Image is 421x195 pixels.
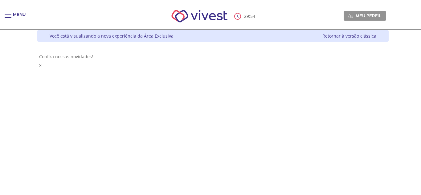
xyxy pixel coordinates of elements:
span: 29 [244,13,249,19]
span: Meu perfil [356,13,381,18]
a: Meu perfil [344,11,386,20]
span: 54 [250,13,255,19]
div: Confira nossas novidades! [39,54,387,59]
div: Vivest [33,30,389,195]
span: X [39,63,42,68]
img: Vivest [165,3,235,29]
div: Menu [13,12,26,24]
div: Você está visualizando a nova experiência da Área Exclusiva [50,33,174,39]
div: : [234,13,256,20]
img: Meu perfil [348,14,353,18]
a: Retornar à versão clássica [322,33,376,39]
